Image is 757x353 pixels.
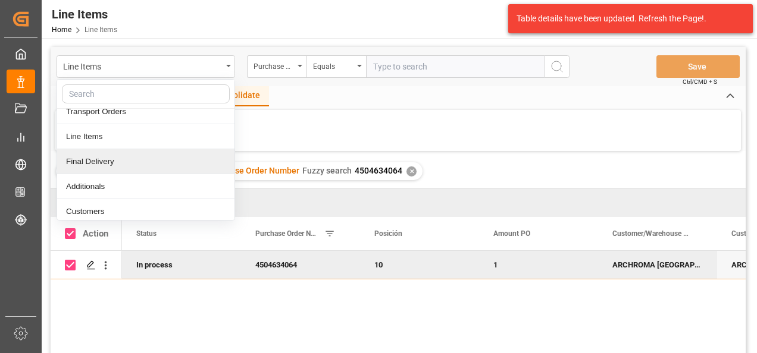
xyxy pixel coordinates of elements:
div: ✕ [406,166,417,176]
div: Equals [313,58,354,72]
div: 4504634064 [241,251,360,279]
span: Customer/Warehouse Name [612,229,692,238]
div: Line Items [63,58,222,73]
span: Posición [374,229,402,238]
div: Press SPACE to deselect this row. [51,251,122,279]
div: Additionals [57,174,234,199]
div: Line Items [52,5,117,23]
button: search button [545,55,570,78]
div: 10 [374,251,465,279]
input: Search [62,84,230,103]
div: Purchase Order Number [254,58,294,72]
span: Amount PO [493,229,530,238]
div: Customers [57,199,234,224]
span: 4504634064 [355,166,402,175]
span: Purchase Order Number [208,166,299,175]
div: 1 [479,251,598,279]
button: open menu [247,55,306,78]
div: Consolidate [205,86,269,106]
a: Home [52,26,71,34]
button: open menu [306,55,366,78]
div: ARCHROMA [GEOGRAPHIC_DATA] S.A [598,251,717,279]
input: Type to search [366,55,545,78]
div: In process [122,251,241,279]
div: Table details have been updated. Refresh the Page!. [517,12,736,25]
div: Transport Orders [57,99,234,124]
div: Final Delivery [57,149,234,174]
div: Action [83,228,108,239]
span: Fuzzy search [302,166,352,175]
button: Save [656,55,740,78]
span: Status [136,229,157,238]
div: Line Items [57,124,234,149]
button: close menu [57,55,235,78]
span: Purchase Order Number [255,229,320,238]
div: Home [51,86,91,106]
span: Ctrl/CMD + S [683,77,717,86]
